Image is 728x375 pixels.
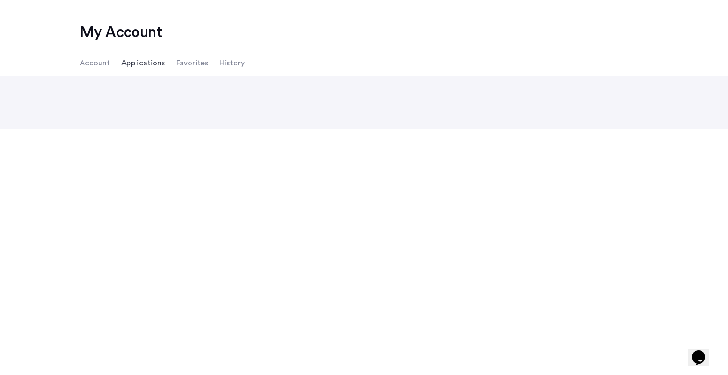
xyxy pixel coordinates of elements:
iframe: chat widget [688,337,719,366]
li: Account [80,50,110,76]
li: Favorites [176,50,208,76]
li: Applications [121,50,165,76]
li: History [219,50,245,76]
h2: My Account [80,23,648,42]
